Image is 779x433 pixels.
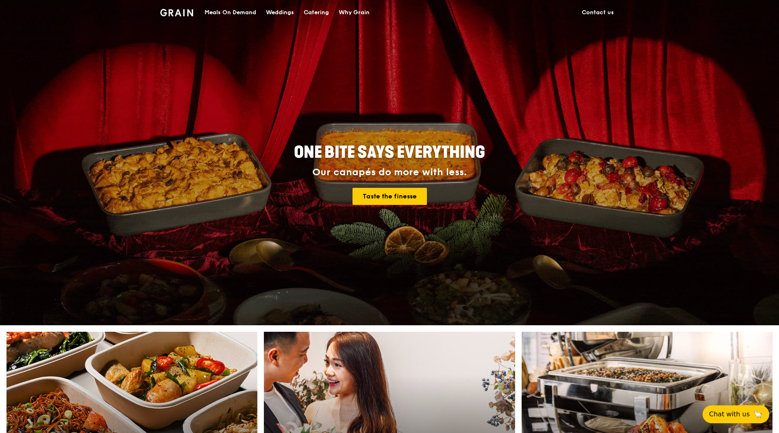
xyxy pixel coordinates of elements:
a: Why Grain [334,0,374,25]
a: Contact us [577,0,619,25]
div: Weddings [266,0,294,25]
span: 🦙 [753,409,763,419]
a: Catering [299,0,334,25]
img: Grain [160,9,193,16]
button: Chat with us🦙 [703,405,769,423]
div: Meals On Demand [205,0,256,25]
div: Catering [304,0,329,25]
a: Weddings [261,0,299,25]
div: Why Grain [339,0,370,25]
span: Chat with us [709,409,750,419]
a: Taste the finesse [353,188,427,205]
